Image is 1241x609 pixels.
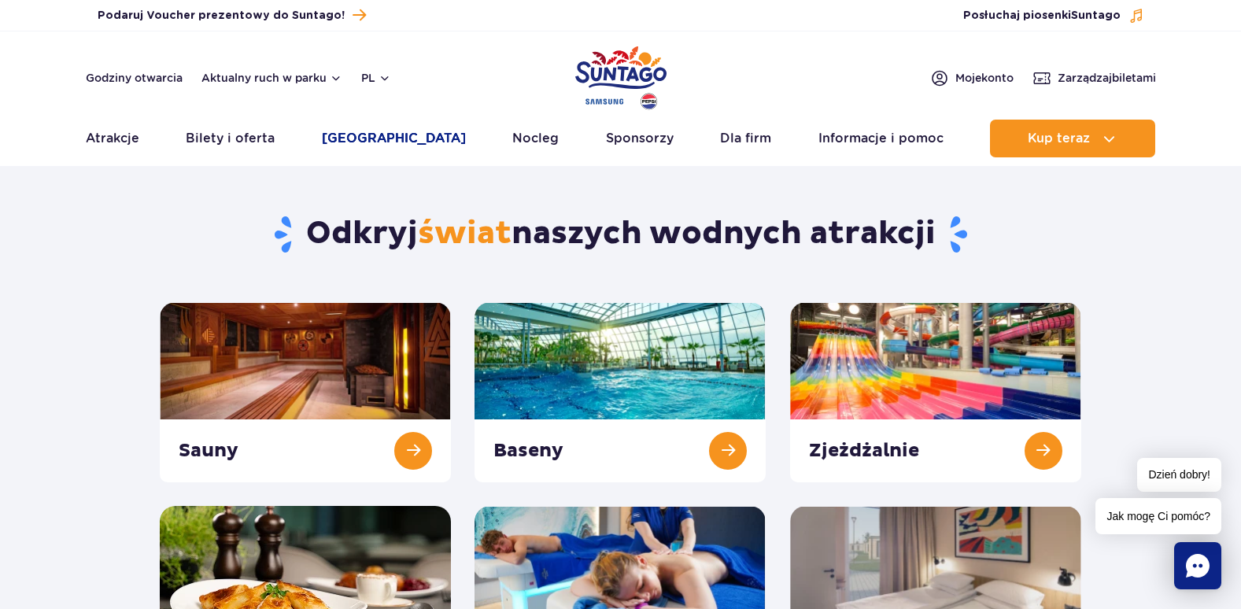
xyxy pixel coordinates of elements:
[990,120,1155,157] button: Kup teraz
[418,214,512,253] span: świat
[1137,458,1221,492] span: Dzień dobry!
[160,214,1081,255] h1: Odkryj naszych wodnych atrakcji
[98,5,366,26] a: Podaruj Voucher prezentowy do Suntago!
[86,120,139,157] a: Atrakcje
[322,120,466,157] a: [GEOGRAPHIC_DATA]
[955,70,1014,86] span: Moje konto
[1071,10,1121,21] span: Suntago
[1032,68,1156,87] a: Zarządzajbiletami
[720,120,771,157] a: Dla firm
[512,120,559,157] a: Nocleg
[201,72,342,84] button: Aktualny ruch w parku
[1095,498,1221,534] span: Jak mogę Ci pomóc?
[98,8,345,24] span: Podaruj Voucher prezentowy do Suntago!
[186,120,275,157] a: Bilety i oferta
[963,8,1144,24] button: Posłuchaj piosenkiSuntago
[1058,70,1156,86] span: Zarządzaj biletami
[818,120,944,157] a: Informacje i pomoc
[1174,542,1221,589] div: Chat
[86,70,183,86] a: Godziny otwarcia
[575,39,667,112] a: Park of Poland
[1028,131,1090,146] span: Kup teraz
[361,70,391,86] button: pl
[930,68,1014,87] a: Mojekonto
[606,120,674,157] a: Sponsorzy
[963,8,1121,24] span: Posłuchaj piosenki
